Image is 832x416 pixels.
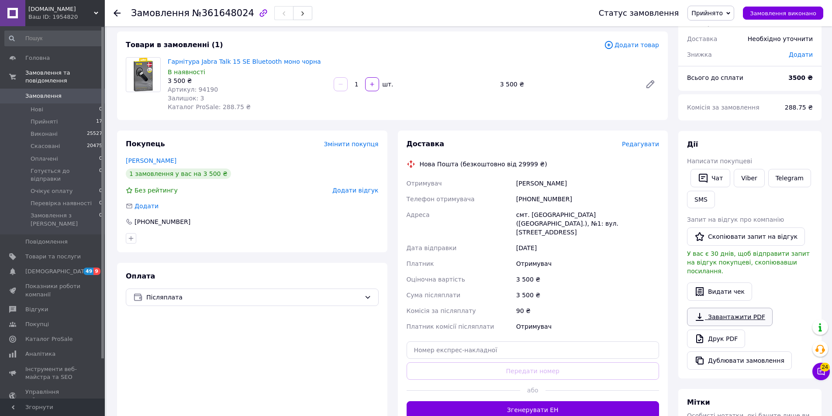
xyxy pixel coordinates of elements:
[93,268,100,275] span: 9
[87,130,102,138] span: 25527
[25,350,55,358] span: Аналітика
[99,155,102,163] span: 0
[25,92,62,100] span: Замовлення
[28,5,94,13] span: A99.com.ua
[96,118,102,126] span: 17
[622,141,659,148] span: Редагувати
[690,169,730,187] button: Чат
[743,7,823,20] button: Замовлення виконано
[407,260,434,267] span: Платник
[25,388,81,404] span: Управління сайтом
[25,253,81,261] span: Товари та послуги
[407,196,475,203] span: Телефон отримувача
[25,54,50,62] span: Головна
[126,41,223,49] span: Товари в замовленні (1)
[514,256,661,272] div: Отримувач
[99,187,102,195] span: 0
[520,386,545,395] span: або
[407,276,465,283] span: Оціночна вартість
[135,187,178,194] span: Без рейтингу
[687,216,784,223] span: Запит на відгук про компанію
[687,51,712,58] span: Знижка
[407,323,494,330] span: Платник комісії післяплати
[25,69,105,85] span: Замовлення та повідомлення
[407,244,457,251] span: Дата відправки
[31,187,72,195] span: Очікує оплату
[126,140,165,148] span: Покупець
[31,142,60,150] span: Скасовані
[31,130,58,138] span: Виконані
[99,212,102,227] span: 0
[407,307,476,314] span: Комісія за післяплату
[31,106,43,113] span: Нові
[785,104,813,111] span: 288.75 ₴
[407,140,445,148] span: Доставка
[642,76,659,93] a: Редагувати
[789,51,813,58] span: Додати
[126,168,231,179] div: 1 замовлення у вас на 3 500 ₴
[514,287,661,303] div: 3 500 ₴
[687,282,752,301] button: Видати чек
[4,31,103,46] input: Пошук
[31,199,92,207] span: Перевірка наявності
[25,268,90,275] span: [DEMOGRAPHIC_DATA]
[28,13,105,21] div: Ваш ID: 1954820
[99,106,102,113] span: 0
[168,76,327,85] div: 3 500 ₴
[687,191,715,208] button: SMS
[99,199,102,207] span: 0
[25,282,81,298] span: Показники роботи компанії
[407,292,461,299] span: Сума післяплати
[31,118,58,126] span: Прийняті
[687,20,711,27] span: 1 товар
[514,319,661,334] div: Отримувач
[750,10,816,17] span: Замовлення виконано
[514,207,661,240] div: смт. [GEOGRAPHIC_DATA] ([GEOGRAPHIC_DATA].), №1: вул. [STREET_ADDRESS]
[31,167,99,183] span: Готується до відправки
[687,330,745,348] a: Друк PDF
[131,8,190,18] span: Замовлення
[599,9,679,17] div: Статус замовлення
[514,191,661,207] div: [PHONE_NUMBER]
[25,320,49,328] span: Покупці
[83,268,93,275] span: 49
[734,169,764,187] a: Viber
[514,303,661,319] div: 90 ₴
[168,69,205,76] span: В наявності
[768,169,811,187] a: Telegram
[812,363,830,380] button: Чат з покупцем24
[126,272,155,280] span: Оплата
[135,203,159,210] span: Додати
[146,292,361,302] span: Післяплата
[514,240,661,256] div: [DATE]
[497,78,638,90] div: 3 500 ₴
[324,141,379,148] span: Змінити покупця
[99,167,102,183] span: 0
[380,80,394,89] div: шт.
[25,335,72,343] span: Каталог ProSale
[31,155,58,163] span: Оплачені
[820,363,830,371] span: 24
[788,74,813,81] b: 3500 ₴
[192,8,254,18] span: №361648024
[25,306,48,313] span: Відгуки
[31,212,99,227] span: Замовлення з [PERSON_NAME]
[687,74,743,81] span: Всього до сплати
[168,103,251,110] span: Каталог ProSale: 288.75 ₴
[134,217,191,226] div: [PHONE_NUMBER]
[168,58,321,65] a: Гарнітура Jabra Talk 15 SE Bluetooth моно чорна
[332,187,378,194] span: Додати відгук
[687,104,760,111] span: Комісія за замовлення
[691,10,723,17] span: Прийнято
[134,58,153,92] img: Гарнітура Jabra Talk 15 SE Bluetooth моно чорна
[25,365,81,381] span: Інструменти веб-майстра та SEO
[168,86,218,93] span: Артикул: 94190
[418,160,549,168] div: Нова Пошта (безкоштовно від 29999 ₴)
[407,211,430,218] span: Адреса
[25,238,68,246] span: Повідомлення
[514,272,661,287] div: 3 500 ₴
[407,341,659,359] input: Номер експрес-накладної
[168,95,204,102] span: Залишок: 3
[87,142,102,150] span: 20475
[514,175,661,191] div: [PERSON_NAME]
